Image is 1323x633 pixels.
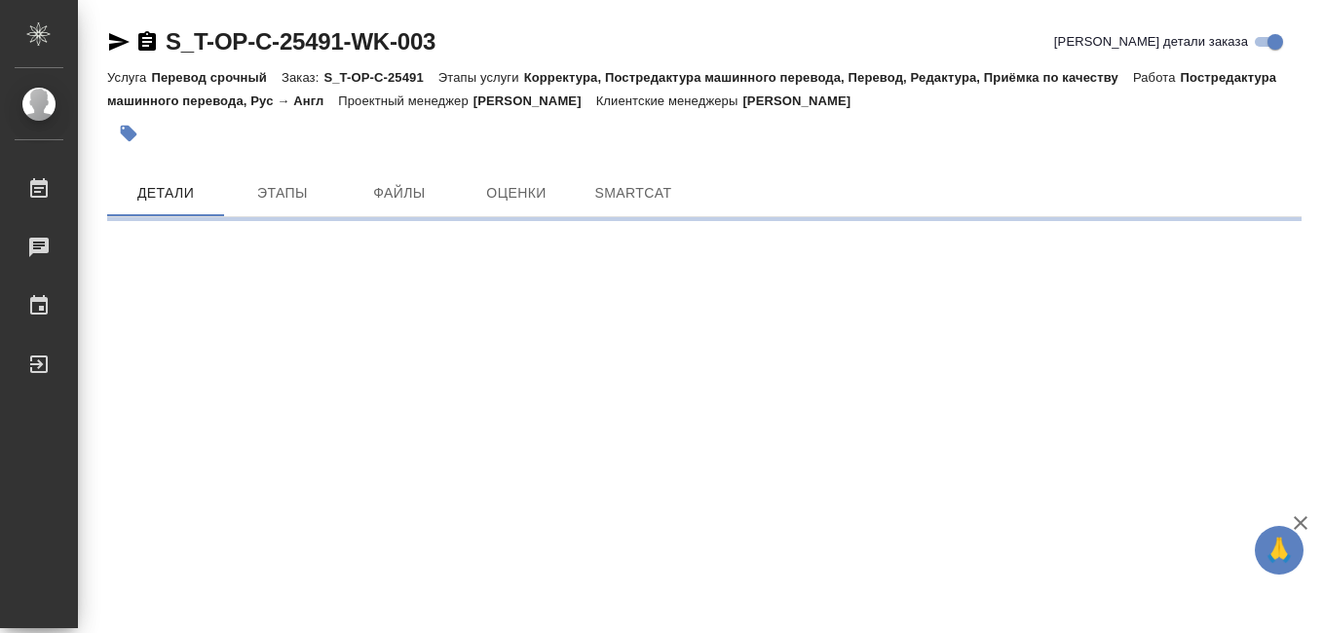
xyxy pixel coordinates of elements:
p: S_T-OP-C-25491 [323,70,437,85]
span: Детали [119,181,212,205]
p: Проектный менеджер [338,93,472,108]
button: Скопировать ссылку [135,30,159,54]
p: Клиентские менеджеры [596,93,743,108]
span: [PERSON_NAME] детали заказа [1054,32,1248,52]
p: Работа [1133,70,1181,85]
button: Скопировать ссылку для ЯМессенджера [107,30,131,54]
button: 🙏 [1255,526,1304,575]
span: SmartCat [586,181,680,205]
span: Файлы [353,181,446,205]
span: 🙏 [1263,530,1296,571]
span: Оценки [470,181,563,205]
p: [PERSON_NAME] [742,93,865,108]
button: Добавить тэг [107,112,150,155]
p: Этапы услуги [438,70,524,85]
p: Перевод срочный [151,70,282,85]
p: Заказ: [282,70,323,85]
p: [PERSON_NAME] [473,93,596,108]
p: Услуга [107,70,151,85]
span: Этапы [236,181,329,205]
p: Корректура, Постредактура машинного перевода, Перевод, Редактура, Приёмка по качеству [524,70,1133,85]
a: S_T-OP-C-25491-WK-003 [166,28,435,55]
